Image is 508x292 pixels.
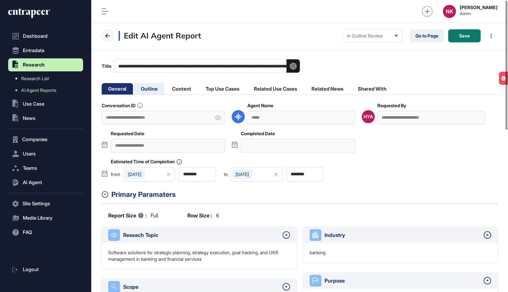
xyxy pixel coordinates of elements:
div: Primary Paramaters [111,189,498,200]
button: AI Agent [8,176,83,189]
div: Purpose [325,277,481,285]
button: Teams [8,162,83,175]
a: Research List [11,73,83,84]
div: [DATE] [125,170,145,179]
span: AI Agent Reports [21,88,56,93]
span: News [23,116,36,121]
span: Entradata [23,48,44,53]
span: Users [23,151,36,156]
li: Shared With [351,83,393,95]
div: [DATE] [232,170,252,179]
span: Dashboard [23,34,48,39]
li: Outline [134,83,164,95]
label: Completed Date [241,131,275,136]
span: Site Settings [22,201,50,206]
span: to [224,172,228,177]
li: General [102,83,133,95]
a: AI Agent Reports [11,84,83,96]
button: Save [448,29,481,42]
label: Requested Date [111,131,144,136]
label: Estimated Time of Completion [111,159,182,165]
button: Entradata [8,44,83,57]
div: full [108,212,158,219]
span: Teams [23,166,37,171]
li: Content [166,83,198,95]
span: Media Library [23,215,52,221]
li: Related Use Cases [247,83,304,95]
span: from [111,172,120,177]
button: Use Case [8,97,83,110]
span: Research List [21,76,49,81]
label: Conversation ID [102,103,143,108]
p: Software solutions for strategic planning, strategy execution, goal tracking, and OKR management ... [108,249,290,262]
button: Research [8,58,83,71]
button: FAQ [8,226,83,239]
div: Industry [325,231,481,239]
h3: Edit AI Agent Report [119,31,201,41]
strong: [PERSON_NAME] [460,5,498,10]
p: banking [310,249,326,256]
button: Media Library [8,212,83,225]
a: Go to Page [410,29,444,42]
span: Use Case [23,101,44,107]
button: Site Settings [8,197,83,210]
a: Logout [8,263,83,276]
span: AI Agent [23,180,42,185]
li: Related News [305,83,350,95]
label: Requested By [377,103,406,108]
label: Title [102,59,300,73]
span: Admin [460,11,498,16]
span: Research [23,62,45,67]
div: HYA [364,114,373,119]
button: Companies [8,133,83,146]
label: Agent Name [247,103,273,108]
div: In Outline Review [347,33,398,38]
span: Companies [22,137,48,142]
input: Title [114,59,300,73]
b: Row Size : [187,212,212,219]
a: Dashboard [8,30,83,43]
div: Reseach Topic [123,231,279,239]
button: Users [8,147,83,160]
div: Scope [123,283,279,291]
button: NK [443,5,456,18]
button: News [8,112,83,125]
span: Save [459,34,470,38]
b: Report Size : [108,212,147,219]
div: 6 [187,212,219,219]
li: Top Use Cases [199,83,246,95]
span: FAQ [23,230,32,235]
span: Logout [23,267,39,272]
